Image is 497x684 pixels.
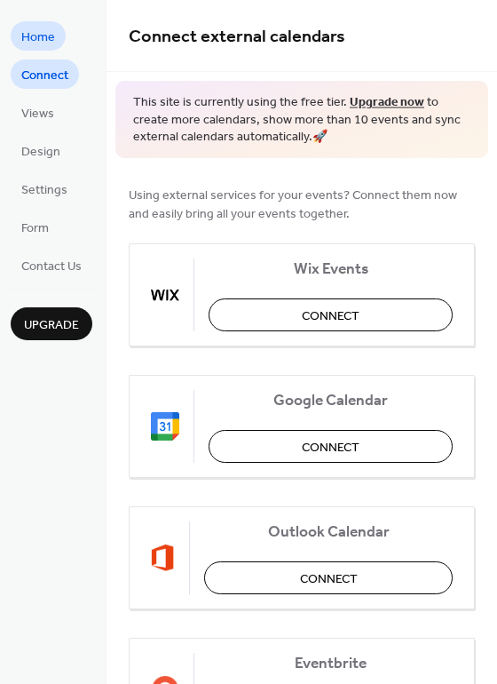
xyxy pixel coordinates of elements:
[300,569,358,588] span: Connect
[11,212,59,242] a: Form
[11,98,65,127] a: Views
[21,219,49,238] span: Form
[11,251,92,280] a: Contact Us
[21,105,54,123] span: Views
[21,181,67,200] span: Settings
[151,412,179,441] img: google
[204,561,453,594] button: Connect
[21,258,82,276] span: Contact Us
[24,316,79,335] span: Upgrade
[151,544,175,572] img: outlook
[209,298,453,331] button: Connect
[209,391,453,410] span: Google Calendar
[209,430,453,463] button: Connect
[129,186,475,223] span: Using external services for your events? Connect them now and easily bring all your events together.
[129,20,345,54] span: Connect external calendars
[11,136,71,165] a: Design
[209,259,453,278] span: Wix Events
[11,21,66,51] a: Home
[204,522,453,541] span: Outlook Calendar
[11,60,79,89] a: Connect
[302,306,359,325] span: Connect
[21,67,68,85] span: Connect
[151,281,179,309] img: wix
[350,91,424,115] a: Upgrade now
[11,174,78,203] a: Settings
[11,307,92,340] button: Upgrade
[302,438,359,457] span: Connect
[209,654,453,672] span: Eventbrite
[133,94,470,147] span: This site is currently using the free tier. to create more calendars, show more than 10 events an...
[21,143,60,162] span: Design
[21,28,55,47] span: Home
